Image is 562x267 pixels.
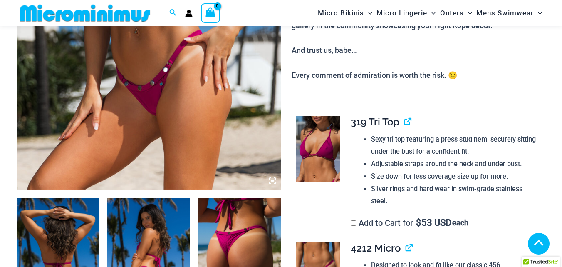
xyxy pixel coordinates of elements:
[440,2,464,24] span: Outers
[351,242,401,254] span: 4212 Micro
[371,170,539,183] li: Size down for less coverage size up for more.
[374,2,438,24] a: Micro LingerieMenu ToggleMenu Toggle
[185,10,193,17] a: Account icon link
[169,8,177,18] a: Search icon link
[371,133,539,158] li: Sexy tri top featuring a press stud hem, securely sitting under the bust for a confident fit.
[364,2,372,24] span: Menu Toggle
[201,3,220,22] a: View Shopping Cart, empty
[351,220,356,226] input: Add to Cart for$53 USD each
[464,2,472,24] span: Menu Toggle
[438,2,474,24] a: OutersMenu ToggleMenu Toggle
[318,2,364,24] span: Micro Bikinis
[316,2,374,24] a: Micro BikinisMenu ToggleMenu Toggle
[351,116,399,128] span: 319 Tri Top
[427,2,436,24] span: Menu Toggle
[474,2,544,24] a: Mens SwimwearMenu ToggleMenu Toggle
[476,2,534,24] span: Mens Swimwear
[296,116,340,182] img: Tight Rope Pink 319 Top
[371,158,539,170] li: Adjustable straps around the neck and under bust.
[534,2,542,24] span: Menu Toggle
[351,218,468,228] label: Add to Cart for
[17,4,153,22] img: MM SHOP LOGO FLAT
[376,2,427,24] span: Micro Lingerie
[314,1,545,25] nav: Site Navigation
[416,219,451,227] span: 53 USD
[452,219,468,227] span: each
[371,183,539,207] li: Silver rings and hard wear in swim-grade stainless steel.
[416,217,421,228] span: $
